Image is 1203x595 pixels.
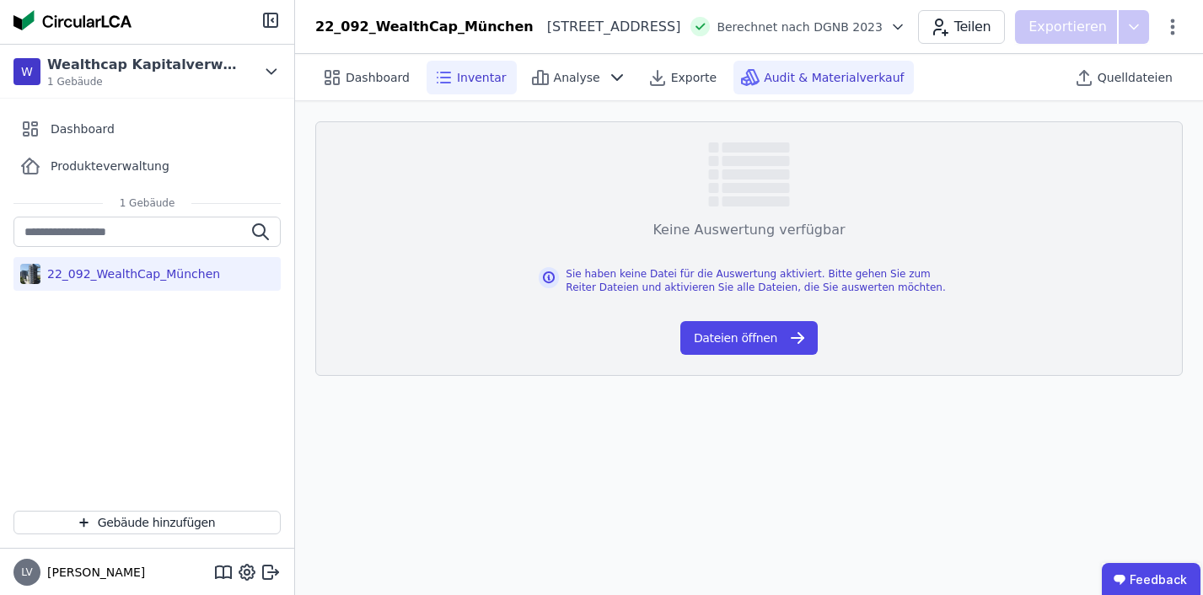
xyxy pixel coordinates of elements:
[708,142,790,206] img: empty-state
[20,260,40,287] img: 22_092_WealthCap_München
[47,55,241,75] div: Wealthcap Kapitalverwaltungsgesellschaft mbH
[653,220,845,240] div: Keine Auswertung verfügbar
[1098,69,1173,86] span: Quelldateien
[13,58,40,85] div: W
[40,564,145,581] span: [PERSON_NAME]
[315,17,534,37] div: 22_092_WealthCap_München
[671,69,717,86] span: Exporte
[717,19,883,35] span: Berechnet nach DGNB 2023
[21,567,33,577] span: LV
[40,265,220,282] div: 22_092_WealthCap_München
[764,69,904,86] span: Audit & Materialverkauf
[13,511,281,534] button: Gebäude hinzufügen
[51,121,115,137] span: Dashboard
[566,267,959,294] div: Sie haben keine Datei für die Auswertung aktiviert. Bitte gehen Sie zum Reiter Dateien und aktivi...
[13,10,132,30] img: Concular
[1028,17,1110,37] p: Exportieren
[457,69,507,86] span: Inventar
[103,196,192,210] span: 1 Gebäude
[680,321,818,355] button: Dateien öffnen
[554,69,600,86] span: Analyse
[51,158,169,174] span: Produkteverwaltung
[47,75,241,88] span: 1 Gebäude
[346,69,410,86] span: Dashboard
[918,10,1005,44] button: Teilen
[534,17,681,37] div: [STREET_ADDRESS]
